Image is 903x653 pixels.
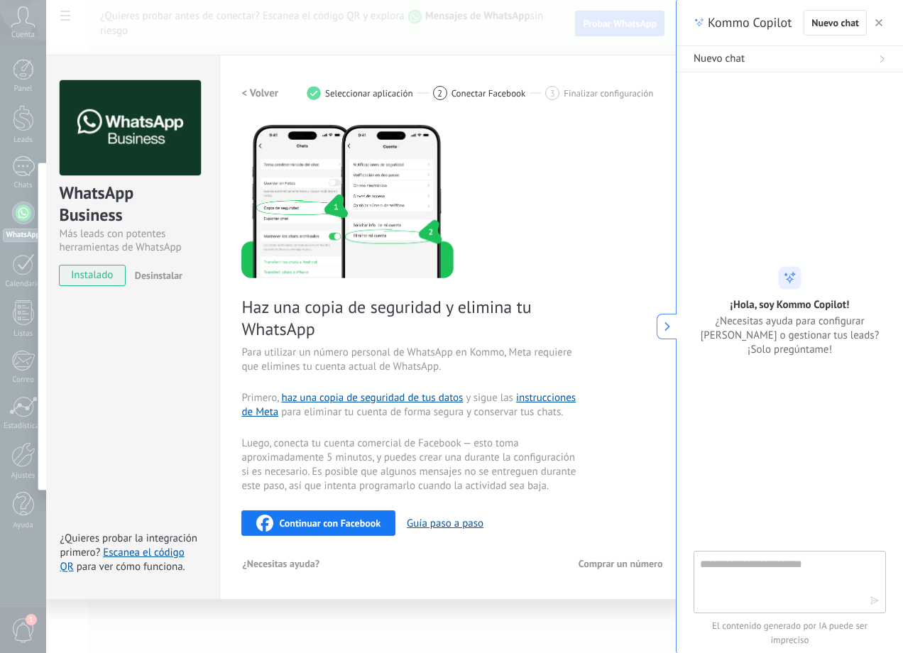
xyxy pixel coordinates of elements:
span: para ver cómo funciona. [77,560,185,574]
span: Finalizar configuración [564,88,653,99]
span: ¿Necesitas ayuda? [242,559,319,569]
span: 3 [550,87,555,99]
span: Nuevo chat [811,18,859,28]
div: WhatsApp Business [59,182,199,227]
span: Para utilizar un número personal de WhatsApp en Kommo, Meta requiere que elimines tu cuenta actua... [241,346,579,374]
button: Comprar un número [578,553,664,574]
span: Comprar un número [579,559,663,569]
a: Escanea el código QR [60,546,184,574]
button: Nuevo chat [677,46,903,72]
span: ¿Quieres probar la integración primero? [60,532,197,559]
a: haz una copia de seguridad de tus datos [281,391,463,405]
span: Kommo Copilot [708,14,792,31]
img: logo_main.png [60,80,201,176]
h2: < Volver [241,87,278,100]
span: Luego, conecta tu cuenta comercial de Facebook — esto toma aproximadamente 5 minutos, y puedes cr... [241,437,579,493]
span: Primero, y sigue las para eliminar tu cuenta de forma segura y conservar tus chats. [241,391,579,419]
span: Conectar Facebook [451,88,526,99]
button: Continuar con Facebook [241,510,395,536]
span: instalado [60,265,124,286]
img: delete personal phone [241,123,454,278]
span: Continuar con Facebook [279,518,381,528]
span: 2 [437,87,442,99]
button: < Volver [241,80,278,106]
span: Seleccionar aplicación [325,88,413,99]
button: Desinstalar [129,265,182,286]
button: Guía paso a paso [407,517,483,530]
span: ¿Necesitas ayuda para configurar [PERSON_NAME] o gestionar tus leads? ¡Solo pregúntame! [694,314,886,357]
span: Nuevo chat [694,52,745,66]
span: Desinstalar [135,269,182,282]
h2: ¡Hola, soy Kommo Copilot! [730,298,850,312]
span: El contenido generado por IA puede ser impreciso [694,619,886,647]
a: instrucciones de Meta [241,391,576,419]
div: Más leads con potentes herramientas de WhatsApp [59,227,199,254]
button: ¿Necesitas ayuda? [241,553,320,574]
button: Nuevo chat [804,10,867,35]
span: Haz una copia de seguridad y elimina tu WhatsApp [241,296,579,340]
